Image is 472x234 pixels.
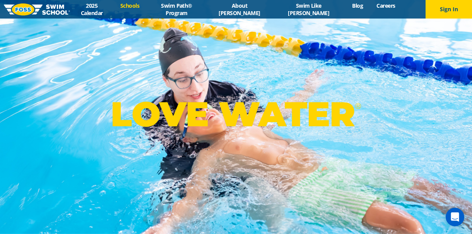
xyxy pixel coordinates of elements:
[355,101,361,111] sup: ®
[370,2,402,9] a: Careers
[4,3,70,15] img: FOSS Swim School Logo
[70,2,113,17] a: 2025 Calendar
[345,2,370,9] a: Blog
[446,208,464,226] div: Open Intercom Messenger
[272,2,345,17] a: Swim Like [PERSON_NAME]
[146,2,207,17] a: Swim Path® Program
[113,2,146,9] a: Schools
[207,2,272,17] a: About [PERSON_NAME]
[111,93,361,135] p: LOVE WATER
